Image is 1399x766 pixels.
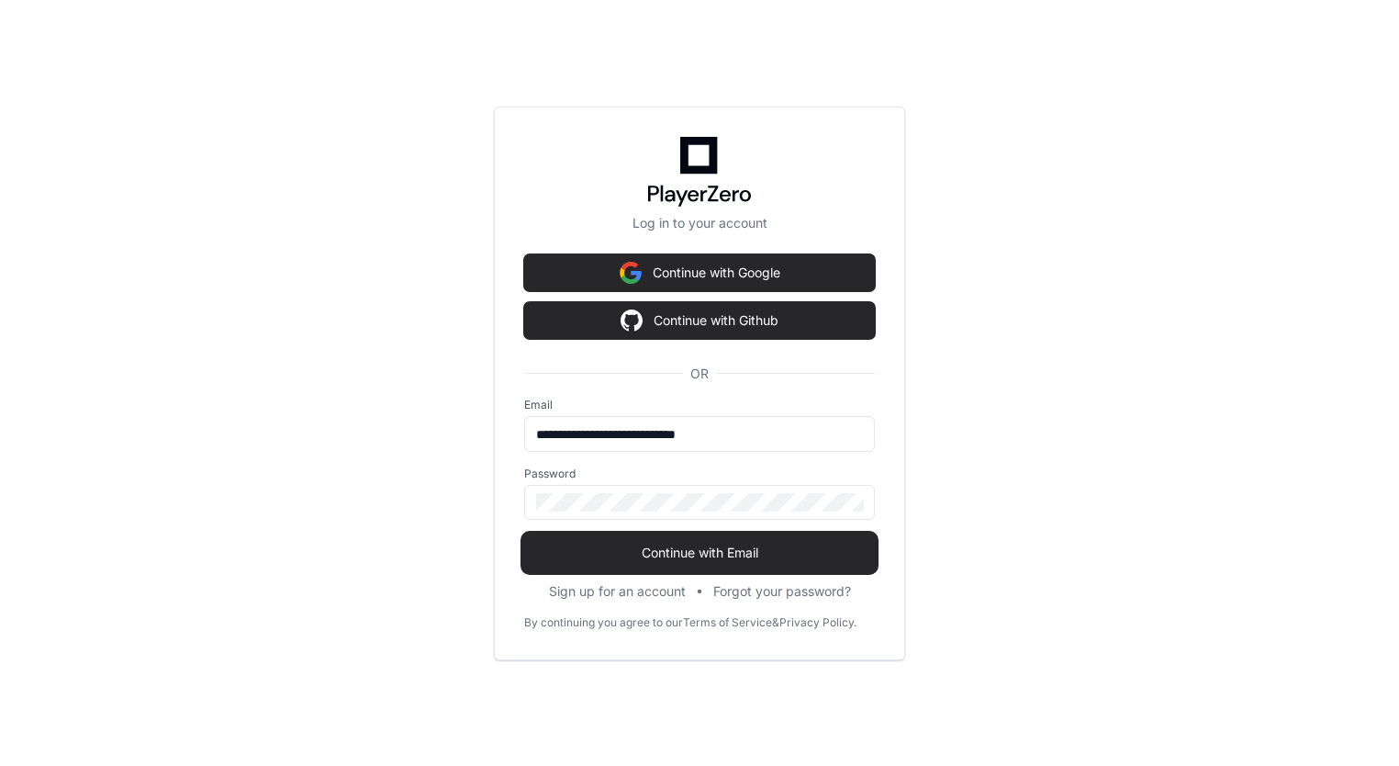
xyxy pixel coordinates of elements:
span: Continue with Email [524,544,875,562]
img: Sign in with google [620,254,642,291]
div: & [772,615,779,630]
button: Continue with Google [524,254,875,291]
button: Sign up for an account [549,582,686,601]
a: Privacy Policy. [779,615,856,630]
img: Sign in with google [621,302,643,339]
a: Terms of Service [683,615,772,630]
label: Password [524,467,875,481]
button: Continue with Github [524,302,875,339]
button: Continue with Email [524,535,875,571]
span: OR [683,365,716,383]
button: Forgot your password? [713,582,851,601]
div: By continuing you agree to our [524,615,683,630]
label: Email [524,398,875,412]
p: Log in to your account [524,214,875,232]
